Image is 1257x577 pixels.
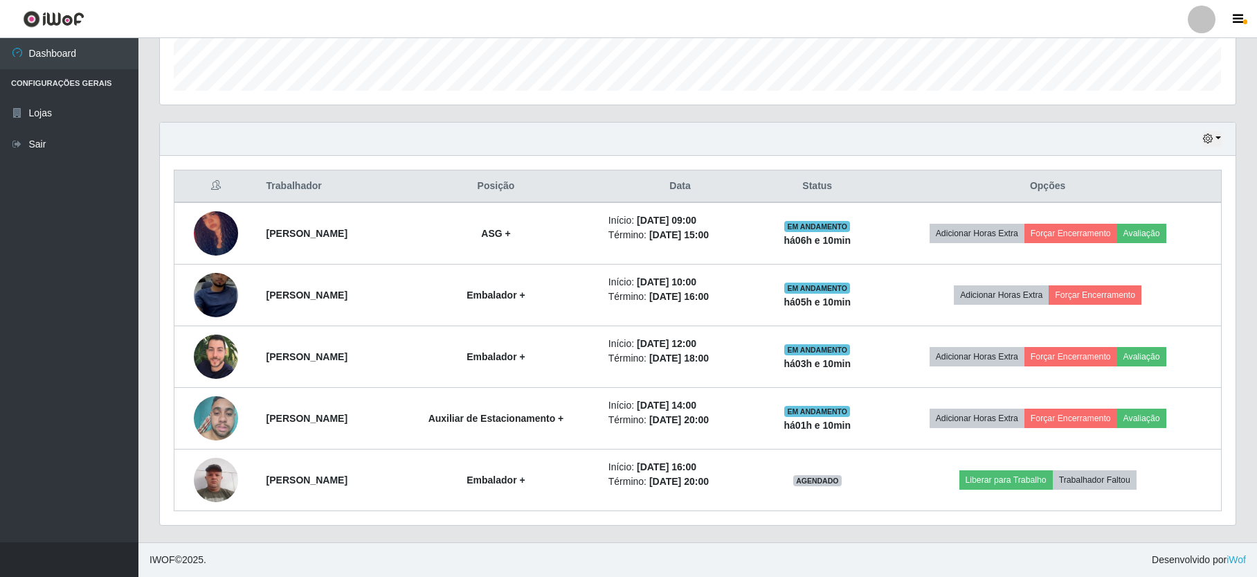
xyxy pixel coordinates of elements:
button: Avaliação [1117,409,1166,428]
img: CoreUI Logo [23,10,84,28]
button: Adicionar Horas Extra [930,409,1024,428]
span: EM ANDAMENTO [784,406,850,417]
span: Desenvolvido por [1152,553,1246,567]
button: Forçar Encerramento [1024,347,1117,366]
strong: [PERSON_NAME] [266,228,347,239]
span: EM ANDAMENTO [784,283,850,294]
strong: Auxiliar de Estacionamento + [428,413,564,424]
time: [DATE] 20:00 [649,414,709,425]
img: 1748551724527.jpeg [194,389,238,448]
button: Forçar Encerramento [1049,285,1141,305]
img: 1750699725470.jpeg [194,247,238,344]
strong: Embalador + [467,351,525,362]
a: iWof [1227,554,1246,565]
time: [DATE] 12:00 [637,338,696,349]
time: [DATE] 16:00 [649,291,709,302]
li: Início: [608,398,752,413]
span: AGENDADO [793,475,842,486]
button: Adicionar Horas Extra [930,347,1024,366]
th: Data [600,170,761,203]
time: [DATE] 18:00 [649,353,709,364]
button: Avaliação [1117,224,1166,243]
th: Trabalhador [258,170,392,203]
button: Adicionar Horas Extra [930,224,1024,243]
img: 1683118670739.jpeg [194,329,238,384]
strong: há 05 h e 10 min [784,296,851,308]
button: Forçar Encerramento [1024,409,1117,428]
li: Término: [608,228,752,242]
button: Forçar Encerramento [1024,224,1117,243]
time: [DATE] 15:00 [649,229,709,240]
th: Posição [392,170,600,203]
img: 1709375112510.jpeg [194,450,238,509]
strong: há 01 h e 10 min [784,420,851,431]
time: [DATE] 09:00 [637,215,696,226]
button: Liberar para Trabalho [959,470,1053,490]
button: Adicionar Horas Extra [954,285,1049,305]
button: Trabalhador Faltou [1053,470,1137,490]
time: [DATE] 20:00 [649,476,709,487]
strong: ASG + [481,228,510,239]
li: Término: [608,474,752,489]
li: Início: [608,460,752,474]
strong: [PERSON_NAME] [266,351,347,362]
li: Término: [608,413,752,427]
li: Início: [608,275,752,290]
strong: [PERSON_NAME] [266,474,347,486]
strong: [PERSON_NAME] [266,413,347,424]
button: Avaliação [1117,347,1166,366]
li: Término: [608,351,752,366]
strong: há 03 h e 10 min [784,358,851,369]
time: [DATE] 14:00 [637,400,696,411]
span: EM ANDAMENTO [784,221,850,232]
time: [DATE] 10:00 [637,276,696,287]
li: Início: [608,213,752,228]
img: 1743545704103.jpeg [194,193,238,274]
span: © 2025 . [150,553,206,567]
strong: há 06 h e 10 min [784,235,851,246]
strong: Embalador + [467,290,525,301]
time: [DATE] 16:00 [637,461,696,472]
li: Início: [608,337,752,351]
th: Status [760,170,874,203]
strong: Embalador + [467,474,525,486]
span: IWOF [150,554,175,565]
th: Opções [874,170,1221,203]
li: Término: [608,290,752,304]
strong: [PERSON_NAME] [266,290,347,301]
span: EM ANDAMENTO [784,344,850,355]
